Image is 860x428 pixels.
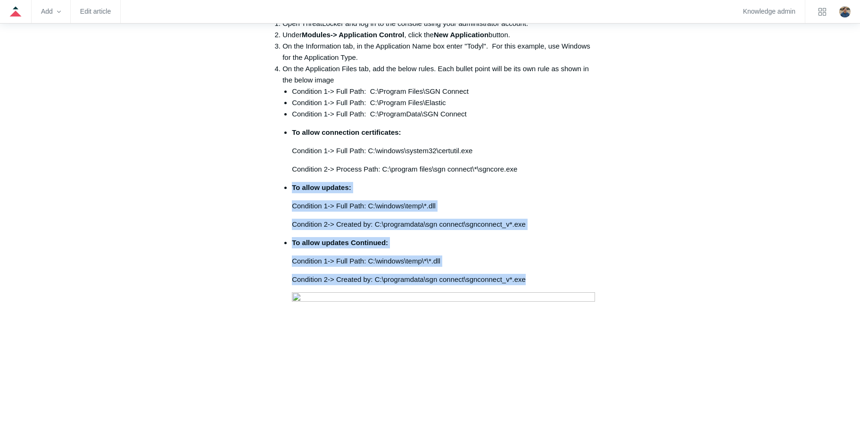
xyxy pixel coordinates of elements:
[302,31,404,39] strong: Modules-> Application Control
[292,97,596,108] li: Condition 1-> Full Path: C:\Program Files\Elastic
[292,164,596,175] p: Condition 2-> Process Path: C:\program files\sgn connect\*\sgncore.exe
[292,274,596,285] p: Condition 2-> Created by: C:\programdata\sgn connect\sgnconnect_v*.exe
[282,41,596,63] li: On the Information tab, in the Application Name box enter "Todyl". For this example, use Windows ...
[292,86,596,97] li: Condition 1-> Full Path: C:\Program Files\SGN Connect
[292,108,596,120] li: Condition 1-> Full Path: C:\ProgramData\SGN Connect
[292,200,596,212] p: Condition 1-> Full Path: C:\windows\temp\*.dll
[839,6,851,17] zd-hc-trigger: Click your profile icon to open the profile menu
[292,183,351,191] strong: To allow updates:
[292,219,596,230] p: Condition 2-> Created by: C:\programdata\sgn connect\sgnconnect_v*.exe
[434,31,488,39] strong: New Application
[743,9,795,14] a: Knowledge admin
[292,128,401,136] strong: To allow connection certificates:
[41,9,61,14] zd-hc-trigger: Add
[292,145,596,156] p: Condition 1-> Full Path: C:\windows\system32\certutil.exe
[292,239,388,247] strong: To allow updates Continued:
[292,255,596,267] p: Condition 1-> Full Path: C:\windows\temp\*\*.dll
[282,29,596,41] li: Under , click the button.
[80,9,111,14] a: Edit article
[839,6,851,17] img: user avatar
